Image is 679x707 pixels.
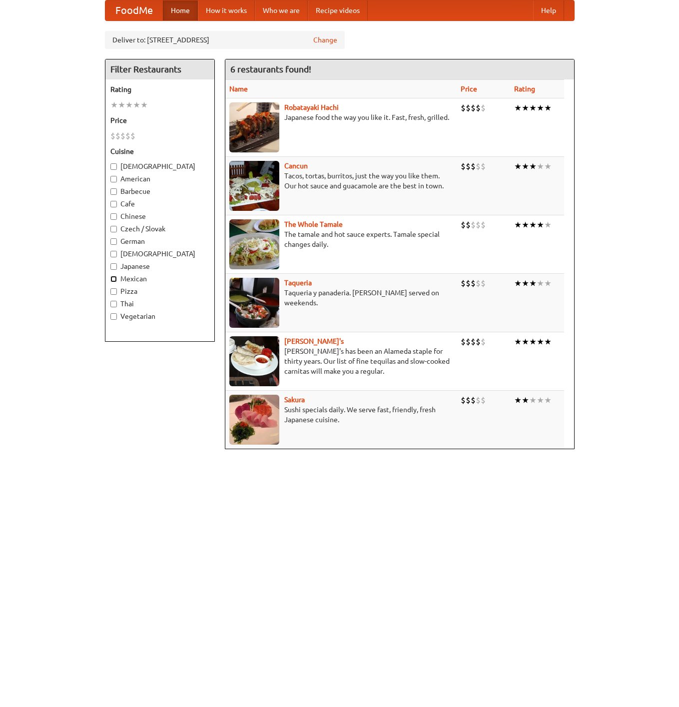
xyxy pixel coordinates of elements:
[110,276,117,282] input: Mexican
[537,219,544,230] li: ★
[133,99,140,110] li: ★
[229,395,279,445] img: sakura.jpg
[115,130,120,141] li: $
[514,395,522,406] li: ★
[110,174,209,184] label: American
[105,31,345,49] div: Deliver to: [STREET_ADDRESS]
[514,161,522,172] li: ★
[522,102,529,113] li: ★
[229,219,279,269] img: wholetamale.jpg
[461,395,466,406] li: $
[229,102,279,152] img: robatayaki.jpg
[110,201,117,207] input: Cafe
[229,85,248,93] a: Name
[461,336,466,347] li: $
[110,263,117,270] input: Japanese
[308,0,368,20] a: Recipe videos
[544,395,552,406] li: ★
[471,395,476,406] li: $
[110,161,209,171] label: [DEMOGRAPHIC_DATA]
[461,102,466,113] li: $
[544,102,552,113] li: ★
[476,219,481,230] li: $
[229,336,279,386] img: pedros.jpg
[313,35,337,45] a: Change
[471,102,476,113] li: $
[529,161,537,172] li: ★
[533,0,564,20] a: Help
[461,278,466,289] li: $
[471,278,476,289] li: $
[461,85,477,93] a: Price
[110,236,209,246] label: German
[110,311,209,321] label: Vegetarian
[110,115,209,125] h5: Price
[466,102,471,113] li: $
[466,219,471,230] li: $
[514,85,535,93] a: Rating
[110,249,209,259] label: [DEMOGRAPHIC_DATA]
[481,161,486,172] li: $
[544,278,552,289] li: ★
[529,219,537,230] li: ★
[229,161,279,211] img: cancun.jpg
[481,102,486,113] li: $
[110,199,209,209] label: Cafe
[125,99,133,110] li: ★
[110,146,209,156] h5: Cuisine
[163,0,198,20] a: Home
[110,213,117,220] input: Chinese
[476,102,481,113] li: $
[125,130,130,141] li: $
[537,395,544,406] li: ★
[230,64,311,74] ng-pluralize: 6 restaurants found!
[481,219,486,230] li: $
[284,279,312,287] b: Taqueria
[461,161,466,172] li: $
[284,103,339,111] a: Robatayaki Hachi
[284,337,344,345] a: [PERSON_NAME]'s
[130,130,135,141] li: $
[481,278,486,289] li: $
[105,59,214,79] h4: Filter Restaurants
[529,102,537,113] li: ★
[284,220,343,228] a: The Whole Tamale
[544,336,552,347] li: ★
[522,219,529,230] li: ★
[110,186,209,196] label: Barbecue
[110,188,117,195] input: Barbecue
[110,99,118,110] li: ★
[255,0,308,20] a: Who we are
[229,288,453,308] p: Taqueria y panaderia. [PERSON_NAME] served on weekends.
[537,336,544,347] li: ★
[544,161,552,172] li: ★
[229,278,279,328] img: taqueria.jpg
[198,0,255,20] a: How it works
[522,336,529,347] li: ★
[537,102,544,113] li: ★
[514,278,522,289] li: ★
[110,301,117,307] input: Thai
[140,99,148,110] li: ★
[118,99,125,110] li: ★
[229,405,453,425] p: Sushi specials daily. We serve fast, friendly, fresh Japanese cuisine.
[110,84,209,94] h5: Rating
[471,161,476,172] li: $
[229,171,453,191] p: Tacos, tortas, burritos, just the way you like them. Our hot sauce and guacamole are the best in ...
[110,299,209,309] label: Thai
[110,251,117,257] input: [DEMOGRAPHIC_DATA]
[514,336,522,347] li: ★
[476,395,481,406] li: $
[466,395,471,406] li: $
[471,336,476,347] li: $
[284,162,308,170] a: Cancun
[466,161,471,172] li: $
[514,102,522,113] li: ★
[544,219,552,230] li: ★
[476,161,481,172] li: $
[481,336,486,347] li: $
[529,278,537,289] li: ★
[110,163,117,170] input: [DEMOGRAPHIC_DATA]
